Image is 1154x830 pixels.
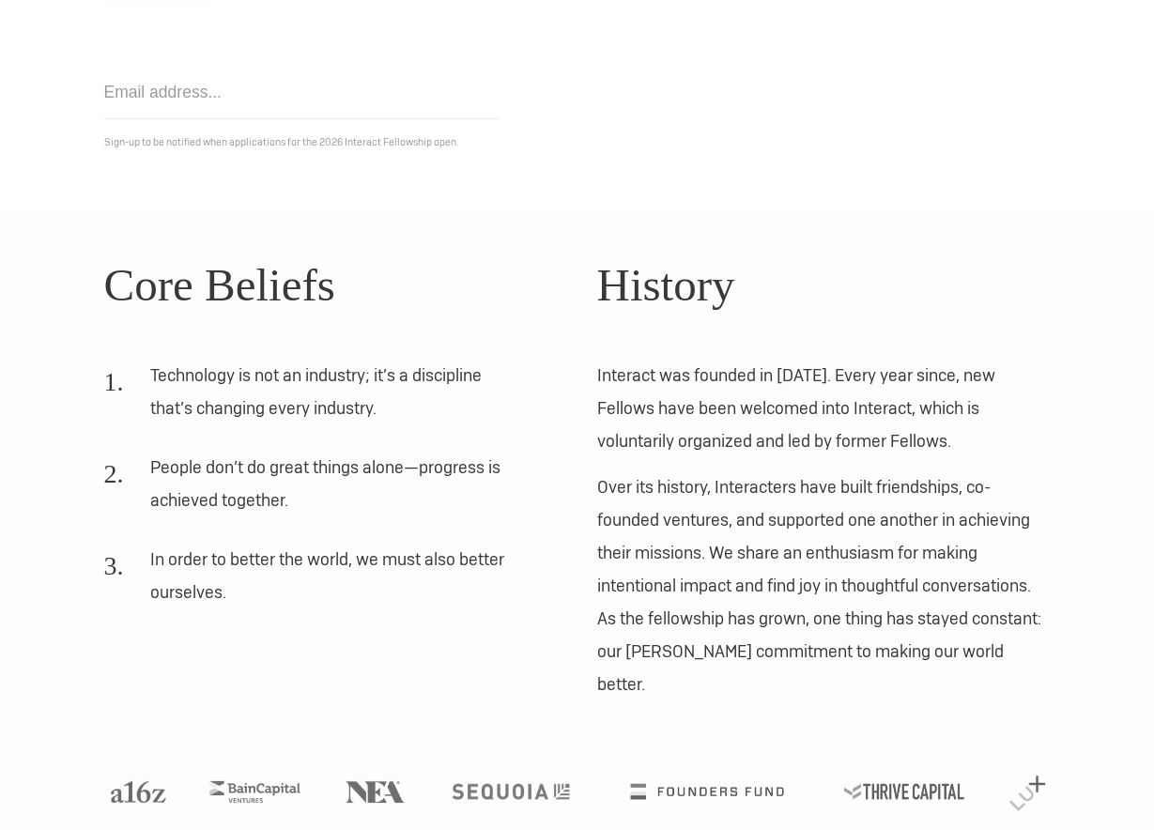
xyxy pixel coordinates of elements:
img: Bain Capital Ventures logo [209,781,300,803]
li: People don’t do great things alone—progress is achieved together. [104,451,518,530]
h2: History [597,251,1051,320]
p: Interact was founded in [DATE]. Every year since, new Fellows have been welcomed into Interact, w... [597,359,1051,457]
p: Over its history, Interacters have built friendships, co-founded ventures, and supported one anot... [597,470,1051,700]
img: A16Z logo [111,781,165,803]
img: NEA logo [346,781,405,803]
p: Sign-up to be notified when applications for the 2026 Interact Fellowship open. [104,132,1051,152]
img: Founders Fund logo [630,784,783,799]
img: Sequoia logo [453,784,570,799]
img: Thrive Capital logo [844,784,964,799]
li: Technology is not an industry; it’s a discipline that’s changing every industry. [104,359,518,438]
li: In order to better the world, we must also better ourselves. [104,543,518,622]
img: Lux Capital logo [1009,776,1046,811]
input: Email address... [104,66,499,119]
h2: Core Beliefs [104,251,558,320]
